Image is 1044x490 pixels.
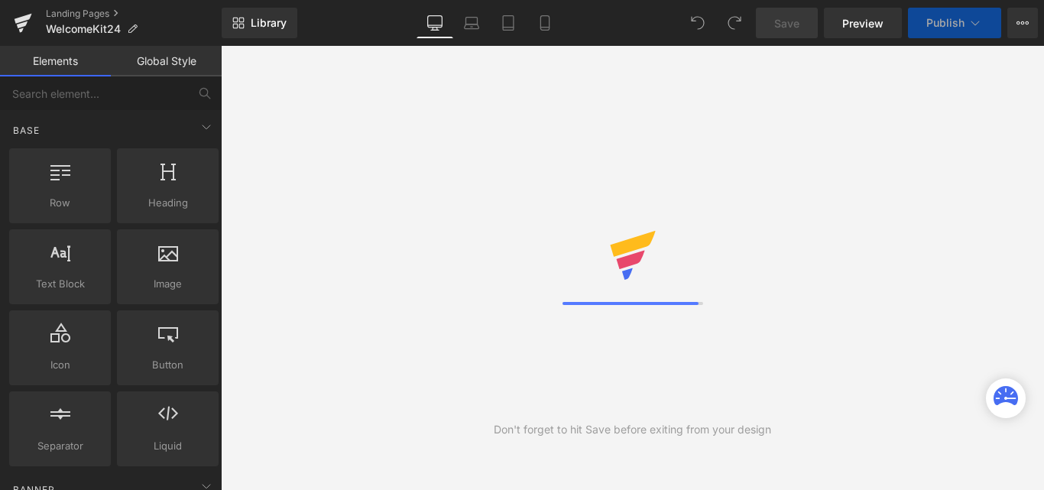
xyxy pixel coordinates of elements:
[122,195,214,211] span: Heading
[494,421,771,438] div: Don't forget to hit Save before exiting from your design
[453,8,490,38] a: Laptop
[1007,8,1038,38] button: More
[222,8,297,38] a: New Library
[251,16,287,30] span: Library
[122,438,214,454] span: Liquid
[417,8,453,38] a: Desktop
[122,357,214,373] span: Button
[926,17,965,29] span: Publish
[490,8,527,38] a: Tablet
[682,8,713,38] button: Undo
[14,195,106,211] span: Row
[842,15,884,31] span: Preview
[14,438,106,454] span: Separator
[719,8,750,38] button: Redo
[46,23,121,35] span: WelcomeKit24
[908,8,1001,38] button: Publish
[46,8,222,20] a: Landing Pages
[14,276,106,292] span: Text Block
[774,15,799,31] span: Save
[824,8,902,38] a: Preview
[527,8,563,38] a: Mobile
[14,357,106,373] span: Icon
[122,276,214,292] span: Image
[11,123,41,138] span: Base
[111,46,222,76] a: Global Style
